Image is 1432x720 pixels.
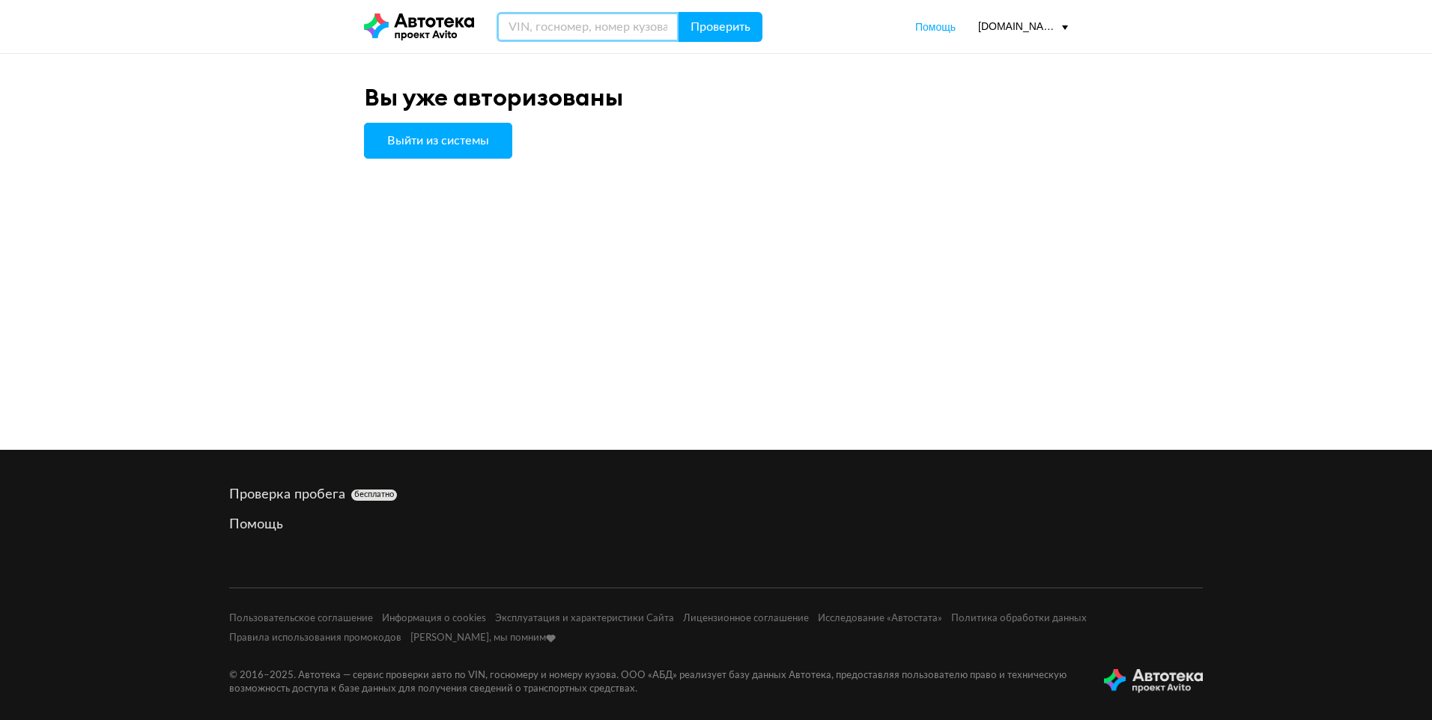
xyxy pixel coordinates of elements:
[354,489,394,500] span: бесплатно
[497,12,679,42] input: VIN, госномер, номер кузова
[229,632,401,645] a: Правила использования промокодов
[683,612,809,626] a: Лицензионное соглашение
[679,12,762,42] button: Проверить
[951,612,1087,626] a: Политика обработки данных
[915,19,956,34] a: Помощь
[691,21,750,33] span: Проверить
[1104,669,1203,693] img: tWS6KzJlK1XUpy65r7uaHVIs4JI6Dha8Nraz9T2hA03BhoCc4MtbvZCxBLwJIh+mQSIAkLBJpqMoKVdP8sONaFJLCz6I0+pu7...
[387,135,489,147] span: Выйти из системы
[818,612,942,626] a: Исследование «Автостата»
[229,612,373,626] a: Пользовательское соглашение
[229,486,1203,504] a: Проверка пробегабесплатно
[978,19,1068,34] div: [DOMAIN_NAME][EMAIL_ADDRESS][DOMAIN_NAME]
[915,21,956,33] span: Помощь
[229,486,1203,504] div: Проверка пробега
[229,516,1203,534] a: Помощь
[382,612,486,626] a: Информация о cookies
[364,84,1068,111] div: Вы уже авторизованы
[229,669,1080,696] p: © 2016– 2025 . Автотека — сервис проверки авто по VIN, госномеру и номеру кузова. ООО «АБД» реали...
[364,123,512,159] button: Выйти из системы
[495,612,674,626] a: Эксплуатация и характеристики Сайта
[410,632,556,645] a: [PERSON_NAME], мы помним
